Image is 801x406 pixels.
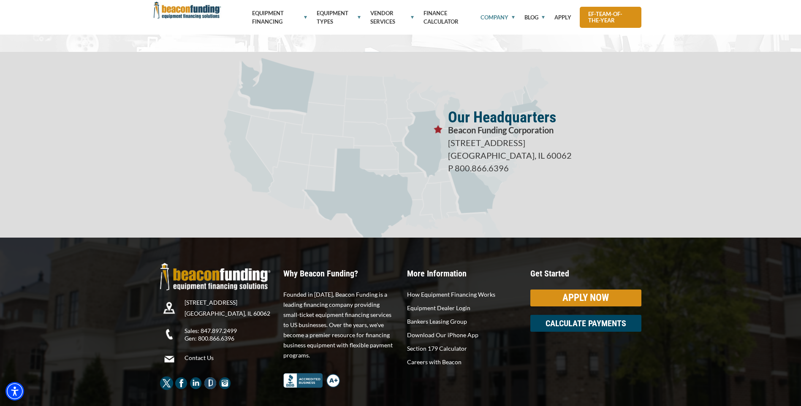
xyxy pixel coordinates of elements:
[407,357,518,367] a: Careers with Beacon
[160,325,178,343] img: Beacon Funding Phone
[160,263,271,290] img: Beacon Funding Logo
[448,124,641,136] p: Beacon Funding Corporation
[407,344,518,354] a: Section 179 Calculator
[174,376,188,390] img: Beacon Funding Facebook
[407,330,518,340] a: Download Our iPhone App
[189,376,203,390] img: Beacon Funding LinkedIn
[204,376,217,390] img: Beacon Funding Glassdoor
[154,2,221,19] img: Beacon Funding Corporation
[160,379,174,386] a: Beacon Funding twitter - open in a new tab
[160,350,178,368] img: Beacon Funding Email
[471,4,515,30] a: Company
[154,6,221,13] a: Beacon Funding Corporation
[407,269,518,278] p: More Information
[580,7,641,28] a: ef-team-of-the-year
[174,379,188,386] a: Beacon Funding Facebook - open in a new tab
[407,303,518,313] a: Equipment Dealer Login
[448,111,641,124] p: Our Headquarters
[185,354,277,362] a: Contact Us
[530,269,641,278] p: Get Started
[189,379,203,386] a: Beacon Funding LinkedIn - open in a new tab
[283,290,394,360] p: Founded in [DATE], Beacon Funding is a leading financing company providing small-ticket equipment...
[160,299,178,317] img: Beacon Funding location
[185,327,277,342] p: Sales: 847.897.2499 Gen: 800.866.6396
[218,376,232,390] img: Beacon Funding Instagram
[283,372,340,379] a: Better Business Bureau Complaint Free A+ Rating Beacon Funding - open in a new tab
[407,317,518,327] a: Bankers Leasing Group
[515,4,545,30] a: Blog
[218,379,232,386] a: Beacon Funding Instagram - open in a new tab
[448,136,641,174] p: [STREET_ADDRESS] [GEOGRAPHIC_DATA], IL 60062 P 800.866.6396
[530,290,641,306] a: APPLY NOW
[283,373,340,388] img: Better Business Bureau Complaint Free A+ Rating Beacon Funding
[204,379,217,386] a: Beacon Funding Glassdoor - open in a new tab
[283,269,394,278] p: Why Beacon Funding?
[545,4,571,30] a: Apply
[407,290,518,300] a: How Equipment Financing Works
[530,315,641,332] a: CALCULATE PAYMENTS
[5,382,24,401] div: Accessibility Menu
[185,310,277,317] p: [GEOGRAPHIC_DATA], IL 60062
[160,376,174,390] img: Beacon Funding twitter
[185,299,277,306] p: [STREET_ADDRESS]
